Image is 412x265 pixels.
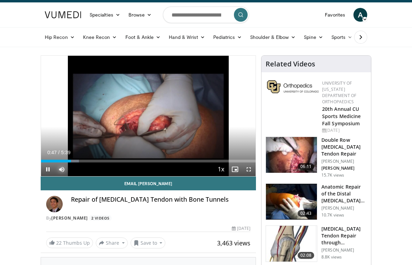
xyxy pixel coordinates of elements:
a: Shoulder & Elbow [246,30,300,44]
h3: [MEDICAL_DATA] Tendon Repair through [GEOGRAPHIC_DATA] [321,225,371,246]
h3: Anatomic Repair of the Distal [MEDICAL_DATA] Tendon [321,183,367,204]
a: Knee Recon [79,30,121,44]
button: Share [96,237,128,248]
button: Enable picture-in-picture mode [228,162,242,176]
div: By [46,215,250,221]
img: XzOTlMlQSGUnbGTX5hMDoxOjA4MTtFn1_1.150x105_q85_crop-smart_upscale.jpg [266,137,317,173]
a: 02:43 Anatomic Repair of the Distal [MEDICAL_DATA] Tendon [PERSON_NAME] 10.7K views [266,183,367,220]
p: [PERSON_NAME] [321,205,367,211]
a: Favorites [321,8,349,22]
p: 8.8K views [321,254,342,260]
div: Progress Bar [41,160,256,162]
h4: Related Videos [266,60,315,68]
img: 355603a8-37da-49b6-856f-e00d7e9307d3.png.150x105_q85_autocrop_double_scale_upscale_version-0.2.png [267,80,319,93]
a: 22 Thumbs Up [46,237,93,248]
button: Mute [55,162,69,176]
a: Hip Recon [41,30,79,44]
a: A [353,8,367,22]
span: 02:08 [298,252,314,259]
video-js: Video Player [41,56,256,176]
button: Playback Rate [214,162,228,176]
input: Search topics, interventions [163,7,249,23]
p: [PERSON_NAME] [321,159,367,164]
h3: Double Row [MEDICAL_DATA] Tendon Repair [321,137,367,157]
a: Browse [124,8,156,22]
p: 10.7K views [321,212,344,218]
img: Avatar [46,196,63,212]
span: / [58,150,60,155]
a: 20th Annual CU Sports Medicine Fall Symposium [322,106,361,127]
span: 3,463 views [217,239,250,247]
a: Spine [300,30,327,44]
span: 06:11 [298,163,314,170]
span: 22 [56,240,62,246]
span: 5:39 [61,150,70,155]
a: 02:08 [MEDICAL_DATA] Tendon Repair through [GEOGRAPHIC_DATA] [PERSON_NAME] 8.8K views [266,225,367,262]
a: Foot & Ankle [121,30,165,44]
img: VuMedi Logo [45,11,81,18]
a: Specialties [85,8,124,22]
button: Pause [41,162,55,176]
span: 0:47 [47,150,56,155]
a: 2 Videos [89,215,112,221]
p: [PERSON_NAME] [321,166,367,171]
p: [PERSON_NAME] [321,247,371,253]
img: PE3O6Z9ojHeNSk7H4xMDoxOjA4MTsiGN.150x105_q85_crop-smart_upscale.jpg [266,226,317,262]
span: 02:43 [298,210,314,217]
a: University of [US_STATE] Department of Orthopaedics [322,80,356,105]
div: [DATE] [232,225,250,232]
a: Email [PERSON_NAME] [41,177,256,190]
a: 06:11 Double Row [MEDICAL_DATA] Tendon Repair [PERSON_NAME] [PERSON_NAME] 15.7K views [266,137,367,178]
h4: Repair of [MEDICAL_DATA] Tendon with Bone Tunnels [71,196,250,203]
a: Pediatrics [209,30,246,44]
p: 15.7K views [321,172,344,178]
img: FmFIn1_MecI9sVpn5hMDoxOjA4MTtFn1_1.150x105_q85_crop-smart_upscale.jpg [266,184,317,220]
div: [DATE] [322,127,365,134]
button: Fullscreen [242,162,256,176]
a: [PERSON_NAME] [51,215,88,221]
button: Save to [131,237,166,248]
a: Sports [327,30,357,44]
a: Hand & Wrist [165,30,209,44]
